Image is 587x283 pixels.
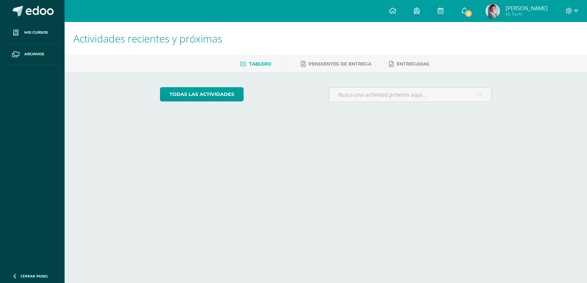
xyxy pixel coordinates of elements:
img: aec2a4d849cd53835aa2747142f9c19d.png [485,4,500,18]
a: Pendientes de entrega [301,58,371,70]
a: Entregadas [389,58,429,70]
a: Archivos [6,44,59,65]
span: Cerrar panel [21,273,48,279]
span: 5 [464,10,473,18]
span: Actividades recientes y próximas [73,31,222,45]
input: Busca una actividad próxima aquí... [329,87,492,102]
a: todas las Actividades [160,87,244,101]
span: Mis cursos [24,30,48,36]
span: Mi Perfil [506,11,548,17]
a: Tablero [240,58,271,70]
span: [PERSON_NAME] [506,4,548,12]
span: Archivos [24,51,44,57]
span: Tablero [249,61,271,67]
a: Mis cursos [6,22,59,44]
span: Pendientes de entrega [309,61,371,67]
span: Entregadas [397,61,429,67]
